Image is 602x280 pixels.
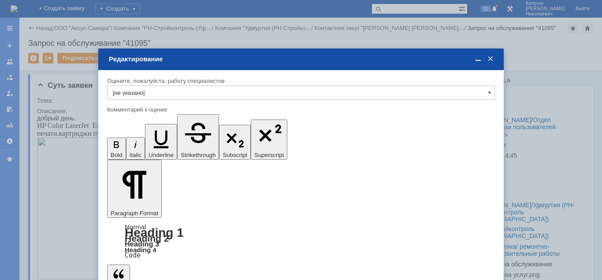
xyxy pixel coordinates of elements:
div: Paragraph Format [107,224,495,258]
a: Heading 3 [125,240,159,248]
span: Свернуть (Ctrl + M) [474,55,483,63]
a: Heading 2 [125,233,169,243]
button: Underline [145,124,177,160]
span: Underline [149,152,174,158]
span: Italic [130,152,141,158]
span: Paragraph Format [111,210,158,217]
button: Subscript [219,125,251,160]
div: Комментарий к оценке [107,107,493,112]
span: Superscript [254,152,284,158]
span: Subscript [223,152,247,158]
a: Normal [125,223,146,231]
a: Code [125,251,141,259]
a: Heading 4 [125,246,156,254]
span: Strikethrough [181,152,216,158]
button: Italic [126,137,145,160]
a: Heading 1 [125,226,184,239]
span: Bold [111,152,123,158]
div: Oцените, пожалуйста, работу специалистов [107,78,493,84]
button: Paragraph Format [107,160,162,218]
button: Strikethrough [177,114,219,160]
button: Bold [107,138,126,160]
span: Закрыть [486,55,495,63]
div: Редактирование [109,55,495,63]
button: Superscript [251,119,287,160]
